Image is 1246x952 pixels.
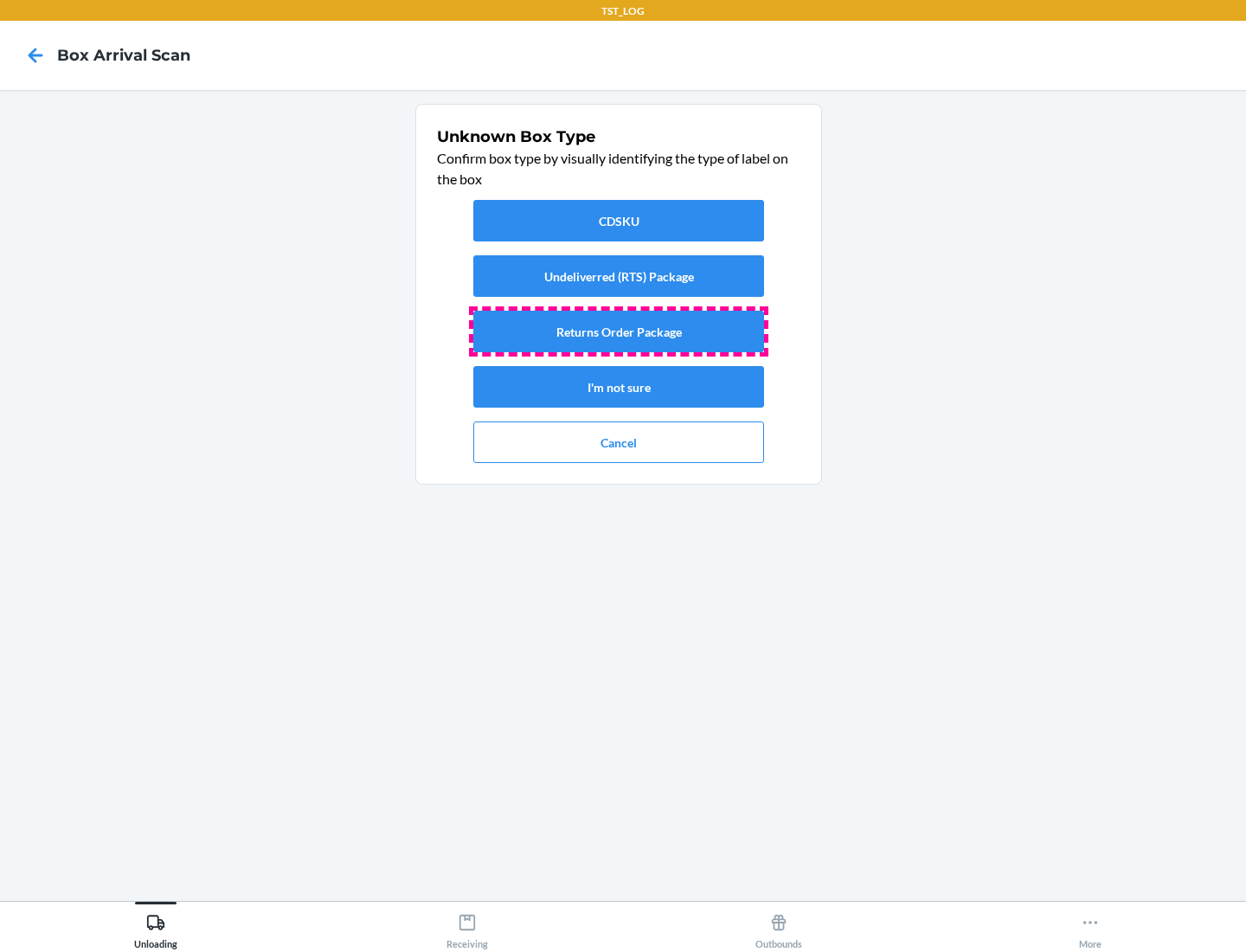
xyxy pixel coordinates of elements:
[1079,906,1101,949] div: More
[623,902,934,949] button: Outbounds
[934,902,1246,949] button: More
[437,148,800,190] p: Confirm box type by visually identifying the type of label on the box
[473,255,764,297] button: Undeliverred (RTS) Package
[473,421,764,463] button: Cancel
[473,200,764,241] button: CDSKU
[311,902,623,949] button: Receiving
[57,44,190,67] h4: Box Arrival Scan
[134,906,177,949] div: Unloading
[473,366,764,408] button: I'm not sure
[437,125,800,148] h1: Unknown Box Type
[473,311,764,352] button: Returns Order Package
[601,3,645,19] p: TST_LOG
[755,906,802,949] div: Outbounds
[446,906,488,949] div: Receiving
